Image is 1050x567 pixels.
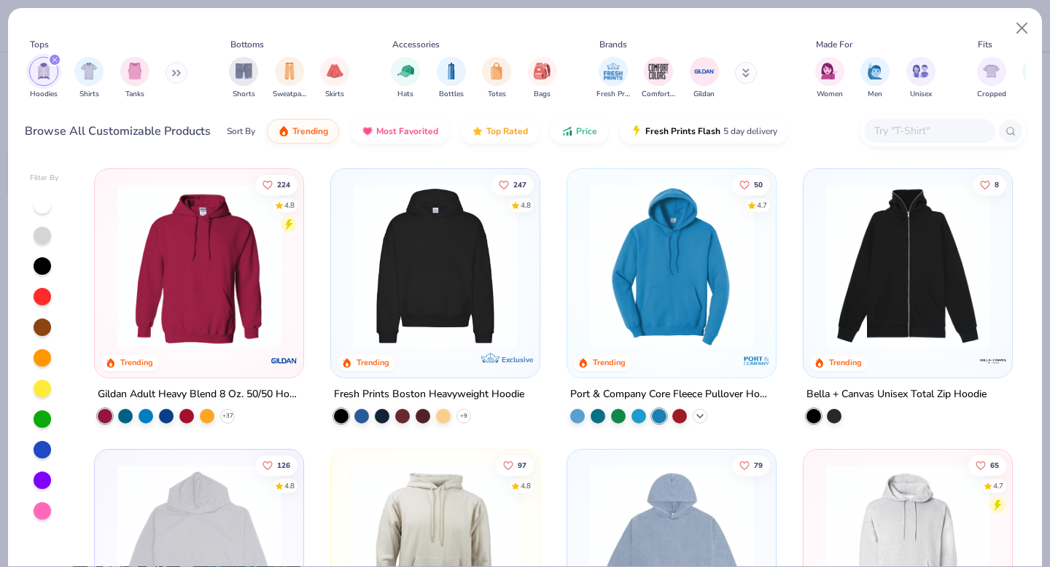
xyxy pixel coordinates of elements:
[391,57,420,100] div: filter for Hats
[233,89,255,100] span: Shorts
[817,89,843,100] span: Women
[599,38,627,51] div: Brands
[460,412,467,421] span: + 9
[127,63,143,79] img: Tanks Image
[693,89,715,100] span: Gildan
[742,346,771,375] img: Port & Company logo
[860,57,890,100] button: filter button
[236,63,252,79] img: Shorts Image
[486,125,528,137] span: Top Rated
[1008,15,1036,42] button: Close
[815,57,844,100] div: filter for Women
[439,89,464,100] span: Bottles
[346,184,525,348] img: 91acfc32-fd48-4d6b-bdad-a4c1a30ac3fc
[229,57,258,100] button: filter button
[334,386,524,404] div: Fresh Prints Boston Heavyweight Hoodie
[806,386,987,404] div: Bella + Canvas Unisex Total Zip Hoodie
[761,184,940,348] img: 3b8e2d2b-9efc-4c57-9938-d7ab7105db2e
[81,63,98,79] img: Shirts Image
[320,57,349,100] div: filter for Skirts
[482,57,511,100] div: filter for Totes
[906,57,936,100] div: filter for Unisex
[30,38,49,51] div: Tops
[978,38,992,51] div: Fits
[351,119,449,144] button: Most Favorited
[391,57,420,100] button: filter button
[362,125,373,137] img: most_fav.gif
[256,174,298,195] button: Like
[818,184,997,348] img: b1a53f37-890a-4b9a-8962-a1b7c70e022e
[693,60,715,82] img: Gildan Image
[534,63,550,79] img: Bags Image
[860,57,890,100] div: filter for Men
[482,57,511,100] button: filter button
[79,89,99,100] span: Shirts
[528,57,557,100] div: filter for Bags
[551,119,608,144] button: Price
[472,125,483,137] img: TopRated.gif
[723,123,777,140] span: 5 day delivery
[325,89,344,100] span: Skirts
[868,89,882,100] span: Men
[273,57,306,100] button: filter button
[690,57,719,100] div: filter for Gildan
[596,89,630,100] span: Fresh Prints
[576,125,597,137] span: Price
[968,455,1006,475] button: Like
[125,89,144,100] span: Tanks
[437,57,466,100] button: filter button
[867,63,883,79] img: Men Image
[98,386,300,404] div: Gildan Adult Heavy Blend 8 Oz. 50/50 Hooded Sweatshirt
[270,346,299,375] img: Gildan logo
[29,57,58,100] button: filter button
[596,57,630,100] div: filter for Fresh Prints
[873,122,985,139] input: Try "T-Shirt"
[757,200,767,211] div: 4.7
[256,455,298,475] button: Like
[973,174,1006,195] button: Like
[397,63,414,79] img: Hats Image
[754,461,763,469] span: 79
[906,57,936,100] button: filter button
[36,63,52,79] img: Hoodies Image
[521,480,531,491] div: 4.8
[30,173,59,184] div: Filter By
[281,63,297,79] img: Sweatpants Image
[647,60,669,82] img: Comfort Colors Image
[397,89,413,100] span: Hats
[109,184,289,348] img: 01756b78-01f6-4cc6-8d8a-3c30c1a0c8ac
[642,57,675,100] button: filter button
[222,412,233,421] span: + 37
[912,63,929,79] img: Unisex Image
[602,60,624,82] img: Fresh Prints Image
[285,480,295,491] div: 4.8
[488,89,506,100] span: Totes
[278,181,291,188] span: 224
[990,461,999,469] span: 65
[645,125,720,137] span: Fresh Prints Flash
[74,57,104,100] button: filter button
[528,57,557,100] button: filter button
[910,89,932,100] span: Unisex
[977,57,1006,100] div: filter for Cropped
[754,181,763,188] span: 50
[285,200,295,211] div: 4.8
[392,38,440,51] div: Accessories
[273,89,306,100] span: Sweatpants
[502,355,533,364] span: Exclusive
[732,455,770,475] button: Like
[642,57,675,100] div: filter for Comfort Colors
[732,174,770,195] button: Like
[821,63,838,79] img: Women Image
[273,57,306,100] div: filter for Sweatpants
[74,57,104,100] div: filter for Shirts
[120,57,149,100] button: filter button
[30,89,58,100] span: Hoodies
[25,122,211,140] div: Browse All Customizable Products
[631,125,642,137] img: flash.gif
[815,57,844,100] button: filter button
[521,200,531,211] div: 4.8
[230,38,264,51] div: Bottoms
[278,125,289,137] img: trending.gif
[570,386,773,404] div: Port & Company Core Fleece Pullover Hooded Sweatshirt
